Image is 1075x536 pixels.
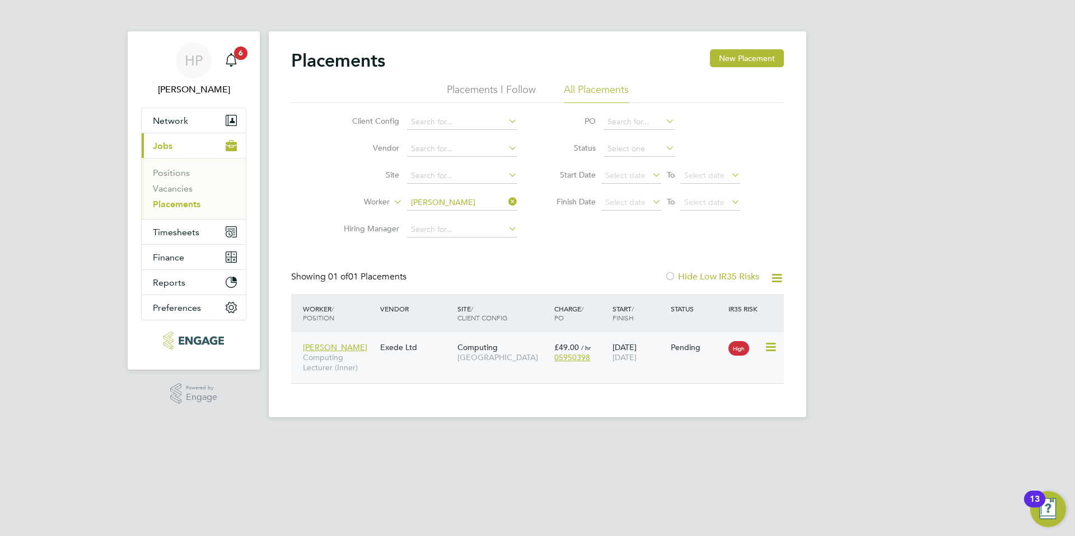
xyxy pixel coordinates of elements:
[335,170,399,180] label: Site
[300,299,377,328] div: Worker
[153,252,184,263] span: Finance
[407,195,517,211] input: Search for...
[163,332,223,349] img: xede-logo-retina.png
[328,271,348,282] span: 01 of
[335,143,399,153] label: Vendor
[545,116,596,126] label: PO
[605,197,646,207] span: Select date
[554,352,590,362] span: 05950398
[710,49,784,67] button: New Placement
[153,183,193,194] a: Vacancies
[728,341,749,356] span: High
[153,277,185,288] span: Reports
[303,342,367,352] span: [PERSON_NAME]
[170,383,218,404] a: Powered byEngage
[610,299,668,328] div: Start
[153,227,199,237] span: Timesheets
[457,352,549,362] span: [GEOGRAPHIC_DATA]
[142,133,246,158] button: Jobs
[153,302,201,313] span: Preferences
[153,167,190,178] a: Positions
[447,83,536,103] li: Placements I Follow
[142,220,246,244] button: Timesheets
[1030,499,1040,514] div: 13
[185,53,203,68] span: HP
[668,299,726,319] div: Status
[564,83,629,103] li: All Placements
[220,43,242,78] a: 6
[142,270,246,295] button: Reports
[291,271,409,283] div: Showing
[684,170,725,180] span: Select date
[128,31,260,370] nav: Main navigation
[186,393,217,402] span: Engage
[684,197,725,207] span: Select date
[545,170,596,180] label: Start Date
[545,197,596,207] label: Finish Date
[141,332,246,349] a: Go to home page
[663,167,678,182] span: To
[665,271,759,282] label: Hide Low IR35 Risks
[551,299,610,328] div: Charge
[554,342,579,352] span: £49.00
[407,168,517,184] input: Search for...
[613,304,634,322] span: / Finish
[407,141,517,157] input: Search for...
[407,114,517,130] input: Search for...
[153,115,188,126] span: Network
[455,299,551,328] div: Site
[1030,491,1066,527] button: Open Resource Center, 13 new notifications
[545,143,596,153] label: Status
[604,141,675,157] input: Select one
[663,194,678,209] span: To
[457,342,498,352] span: Computing
[610,337,668,368] div: [DATE]
[234,46,247,60] span: 6
[604,114,675,130] input: Search for...
[671,342,723,352] div: Pending
[335,116,399,126] label: Client Config
[613,352,637,362] span: [DATE]
[328,271,406,282] span: 01 Placements
[141,83,246,96] span: Hannah Pearce
[142,245,246,269] button: Finance
[457,304,507,322] span: / Client Config
[554,304,583,322] span: / PO
[153,141,172,151] span: Jobs
[142,108,246,133] button: Network
[581,343,591,352] span: / hr
[186,383,217,393] span: Powered by
[142,295,246,320] button: Preferences
[726,299,764,319] div: IR35 Risk
[335,223,399,234] label: Hiring Manager
[142,158,246,219] div: Jobs
[291,49,385,72] h2: Placements
[605,170,646,180] span: Select date
[407,222,517,237] input: Search for...
[377,299,455,319] div: Vendor
[303,352,375,372] span: Computing Lecturer (Inner)
[300,336,784,346] a: [PERSON_NAME]Computing Lecturer (Inner)Exede LtdComputing[GEOGRAPHIC_DATA]£49.00 / hr05950398[DAT...
[153,199,200,209] a: Placements
[303,304,334,322] span: / Position
[325,197,390,208] label: Worker
[377,337,455,358] div: Exede Ltd
[141,43,246,96] a: HP[PERSON_NAME]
